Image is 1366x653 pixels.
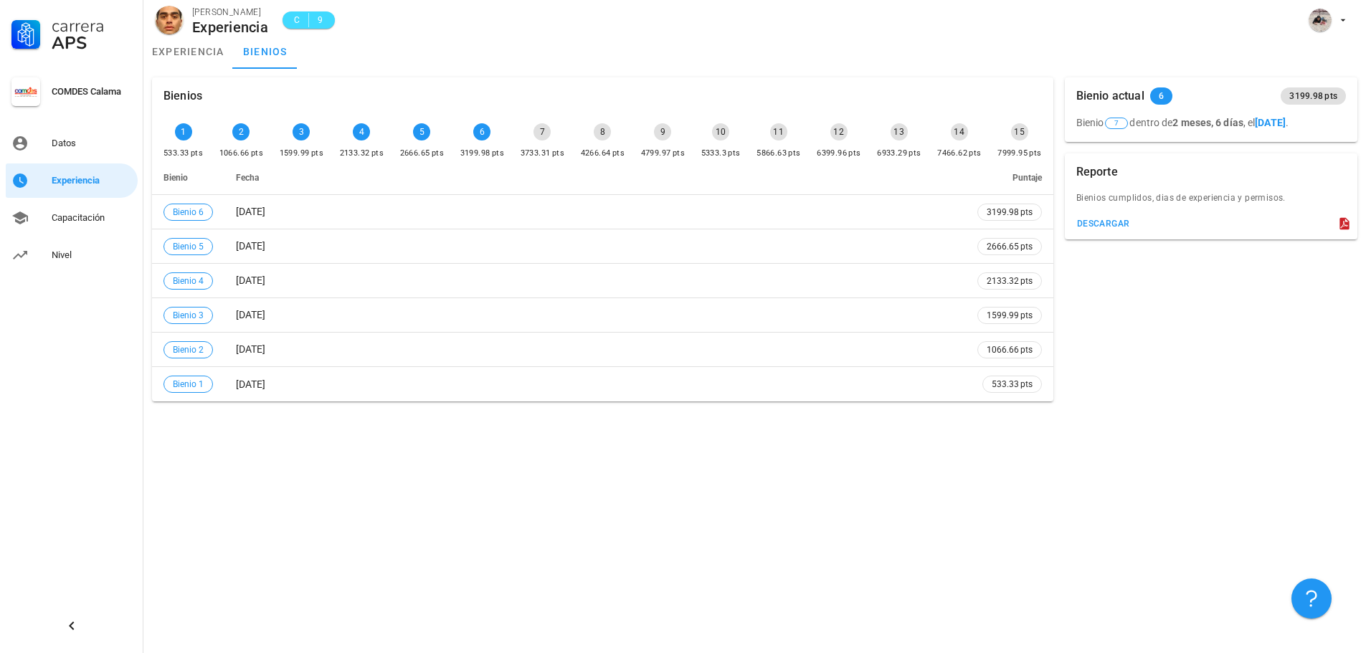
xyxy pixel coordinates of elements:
[966,161,1053,195] th: Puntaje
[891,123,908,140] div: 13
[340,146,384,161] div: 2133.32 pts
[52,212,132,224] div: Capacitación
[232,123,250,140] div: 2
[987,274,1033,288] span: 2133.32 pts
[163,173,188,183] span: Bienio
[173,239,204,254] span: Bienio 5
[52,175,132,186] div: Experiencia
[236,309,265,320] span: [DATE]
[400,146,444,161] div: 2666.65 pts
[1071,214,1136,234] button: descargar
[236,343,265,355] span: [DATE]
[52,249,132,261] div: Nivel
[224,161,966,195] th: Fecha
[997,146,1041,161] div: 7999.95 pts
[236,378,265,390] span: [DATE]
[291,13,303,27] span: C
[173,376,204,392] span: Bienio 1
[163,77,202,115] div: Bienios
[770,123,787,140] div: 11
[521,146,564,161] div: 3733.31 pts
[460,146,504,161] div: 3199.98 pts
[987,205,1033,219] span: 3199.98 pts
[413,123,430,140] div: 5
[175,123,192,140] div: 1
[1076,219,1130,229] div: descargar
[163,146,203,161] div: 533.33 pts
[594,123,611,140] div: 8
[6,163,138,198] a: Experiencia
[937,146,981,161] div: 7466.62 pts
[353,123,370,140] div: 4
[1159,87,1164,105] span: 6
[817,146,860,161] div: 6399.96 pts
[473,123,490,140] div: 6
[951,123,968,140] div: 14
[987,239,1033,254] span: 2666.65 pts
[1248,117,1289,128] span: el .
[877,146,921,161] div: 6933.29 pts
[192,5,268,19] div: [PERSON_NAME]
[1065,191,1357,214] div: Bienios cumplidos, dias de experiencia y permisos.
[1076,153,1118,191] div: Reporte
[6,201,138,235] a: Capacitación
[173,204,204,220] span: Bienio 6
[315,13,326,27] span: 9
[52,34,132,52] div: APS
[830,123,848,140] div: 12
[1114,118,1119,128] span: 7
[1289,87,1337,105] span: 3199.98 pts
[1076,77,1144,115] div: Bienio actual
[1255,117,1286,128] b: [DATE]
[6,238,138,272] a: Nivel
[152,161,224,195] th: Bienio
[192,19,268,35] div: Experiencia
[280,146,323,161] div: 1599.99 pts
[6,126,138,161] a: Datos
[52,86,132,97] div: COMDES Calama
[233,34,298,69] a: bienios
[641,146,685,161] div: 4799.97 pts
[52,17,132,34] div: Carrera
[52,138,132,149] div: Datos
[1011,123,1028,140] div: 15
[756,146,800,161] div: 5866.63 pts
[987,308,1033,323] span: 1599.99 pts
[712,123,729,140] div: 10
[992,377,1033,391] span: 533.33 pts
[1309,9,1332,32] div: avatar
[236,240,265,252] span: [DATE]
[533,123,551,140] div: 7
[143,34,233,69] a: experiencia
[293,123,310,140] div: 3
[1076,117,1246,128] span: Bienio dentro de ,
[1172,117,1243,128] b: 2 meses, 6 días
[701,146,741,161] div: 5333.3 pts
[155,6,184,34] div: avatar
[219,146,263,161] div: 1066.66 pts
[654,123,671,140] div: 9
[173,308,204,323] span: Bienio 3
[987,343,1033,357] span: 1066.66 pts
[236,275,265,286] span: [DATE]
[1012,173,1042,183] span: Puntaje
[236,206,265,217] span: [DATE]
[173,342,204,358] span: Bienio 2
[581,146,625,161] div: 4266.64 pts
[173,273,204,289] span: Bienio 4
[236,173,259,183] span: Fecha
